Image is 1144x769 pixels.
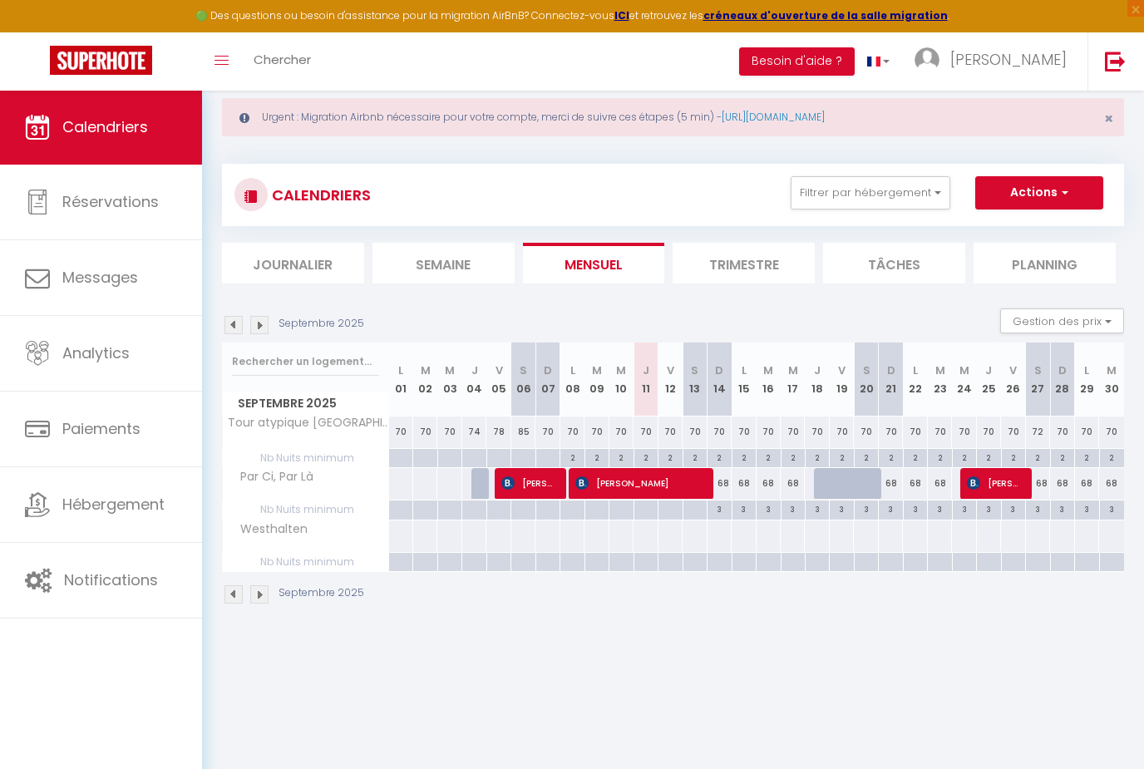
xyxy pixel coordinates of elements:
abbr: M [959,362,969,378]
div: 2 [953,449,976,465]
div: 68 [1099,468,1124,499]
span: Calendriers [62,116,148,137]
th: 25 [977,343,1001,417]
div: 70 [584,417,609,447]
th: 08 [560,343,584,417]
strong: ICI [614,8,629,22]
abbr: V [1009,362,1017,378]
abbr: S [1034,362,1042,378]
div: Urgent : Migration Airbnb nécessaire pour votre compte, merci de suivre ces étapes (5 min) - [222,98,1124,136]
div: 70 [413,417,437,447]
div: 70 [609,417,634,447]
img: ... [915,47,939,72]
div: 3 [782,500,805,516]
div: 70 [732,417,756,447]
th: 09 [584,343,609,417]
div: 3 [928,500,951,516]
th: 23 [928,343,952,417]
abbr: V [838,362,846,378]
abbr: S [863,362,870,378]
div: 2 [1002,449,1025,465]
th: 28 [1050,343,1074,417]
abbr: M [421,362,431,378]
div: 70 [952,417,976,447]
div: 70 [781,417,805,447]
span: Tour atypique [GEOGRAPHIC_DATA]/[GEOGRAPHIC_DATA] +parking [225,417,392,429]
div: 2 [855,449,878,465]
span: Paiements [62,418,141,439]
img: logout [1105,51,1126,71]
div: 2 [732,449,756,465]
span: Hébergement [62,494,165,515]
div: 70 [1050,417,1074,447]
a: ... [PERSON_NAME] [902,32,1087,91]
abbr: M [445,362,455,378]
th: 17 [781,343,805,417]
th: 27 [1026,343,1050,417]
abbr: D [887,362,895,378]
div: 70 [389,417,413,447]
th: 16 [757,343,781,417]
div: 2 [658,449,682,465]
div: 70 [903,417,927,447]
abbr: J [814,362,821,378]
span: Messages [62,267,138,288]
div: 70 [830,417,854,447]
div: 3 [1051,500,1074,516]
th: 06 [511,343,535,417]
div: 3 [1026,500,1049,516]
th: 10 [609,343,634,417]
th: 21 [879,343,903,417]
div: 2 [928,449,951,465]
button: Besoin d'aide ? [739,47,855,76]
span: Septembre 2025 [223,392,388,416]
abbr: J [643,362,649,378]
div: 2 [683,449,707,465]
div: 2 [634,449,658,465]
th: 11 [634,343,658,417]
button: Ouvrir le widget de chat LiveChat [13,7,63,57]
div: 3 [879,500,902,516]
div: 2 [708,449,731,465]
th: 29 [1075,343,1099,417]
li: Planning [974,243,1116,283]
abbr: D [715,362,723,378]
div: 3 [855,500,878,516]
th: 04 [462,343,486,417]
abbr: V [667,362,674,378]
div: 2 [757,449,780,465]
abbr: J [471,362,478,378]
div: 2 [830,449,853,465]
abbr: M [616,362,626,378]
div: 2 [560,449,584,465]
div: 72 [1026,417,1050,447]
p: Septembre 2025 [279,585,364,601]
th: 02 [413,343,437,417]
div: 2 [806,449,829,465]
abbr: D [1058,362,1067,378]
div: 2 [1026,449,1049,465]
span: Réservations [62,191,159,212]
div: 68 [732,468,756,499]
th: 30 [1099,343,1124,417]
span: Westhalten [225,520,312,539]
div: 3 [830,500,853,516]
div: 68 [708,468,732,499]
div: 70 [757,417,781,447]
abbr: V [496,362,503,378]
div: 70 [560,417,584,447]
abbr: M [592,362,602,378]
div: 2 [904,449,927,465]
th: 22 [903,343,927,417]
div: 3 [806,500,829,516]
button: Close [1104,111,1113,126]
div: 78 [486,417,510,447]
div: 70 [437,417,461,447]
strong: créneaux d'ouverture de la salle migration [703,8,948,22]
div: 3 [977,500,1000,516]
div: 2 [879,449,902,465]
span: Nb Nuits minimum [223,449,388,467]
div: 70 [708,417,732,447]
abbr: S [691,362,698,378]
th: 14 [708,343,732,417]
